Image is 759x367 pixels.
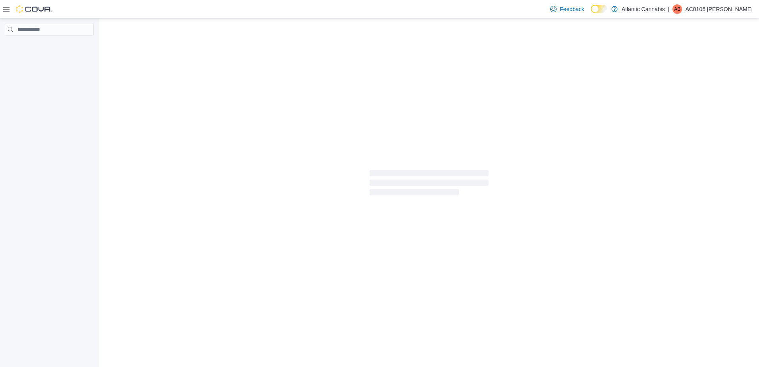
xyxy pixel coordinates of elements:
[5,37,94,56] nav: Complex example
[547,1,587,17] a: Feedback
[674,4,680,14] span: AB
[668,4,670,14] p: |
[16,5,52,13] img: Cova
[672,4,682,14] div: AC0106 Bowden Alexa
[591,5,607,13] input: Dark Mode
[370,172,489,197] span: Loading
[685,4,753,14] p: AC0106 [PERSON_NAME]
[622,4,665,14] p: Atlantic Cannabis
[560,5,584,13] span: Feedback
